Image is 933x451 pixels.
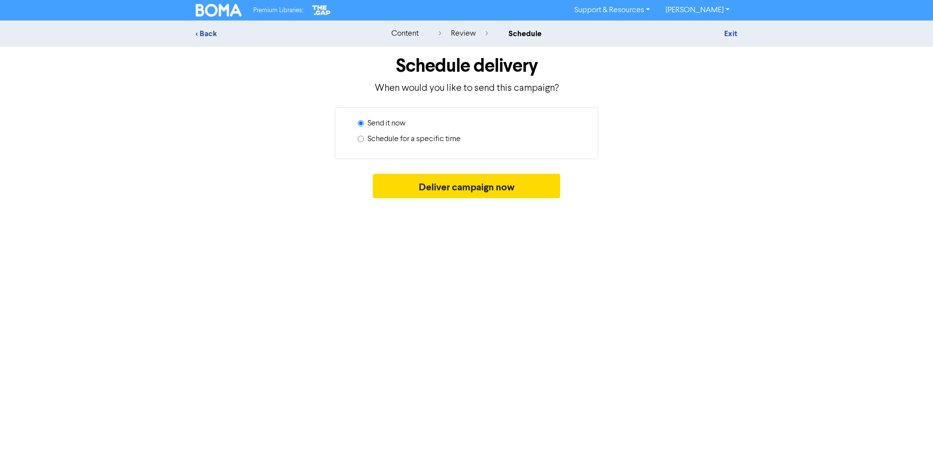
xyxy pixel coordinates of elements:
[196,4,242,17] img: BOMA Logo
[253,7,303,14] span: Premium Libraries:
[196,28,366,40] div: < Back
[367,133,461,145] label: Schedule for a specific time
[367,118,406,129] label: Send it now
[724,29,737,39] a: Exit
[311,4,332,17] img: The Gap
[508,28,542,40] div: schedule
[658,2,737,18] a: [PERSON_NAME]
[567,2,658,18] a: Support & Resources
[196,81,737,96] p: When would you like to send this campaign?
[196,55,737,77] h1: Schedule delivery
[439,28,488,40] div: review
[884,404,933,451] iframe: Chat Widget
[391,28,419,40] div: content
[373,174,561,198] button: Deliver campaign now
